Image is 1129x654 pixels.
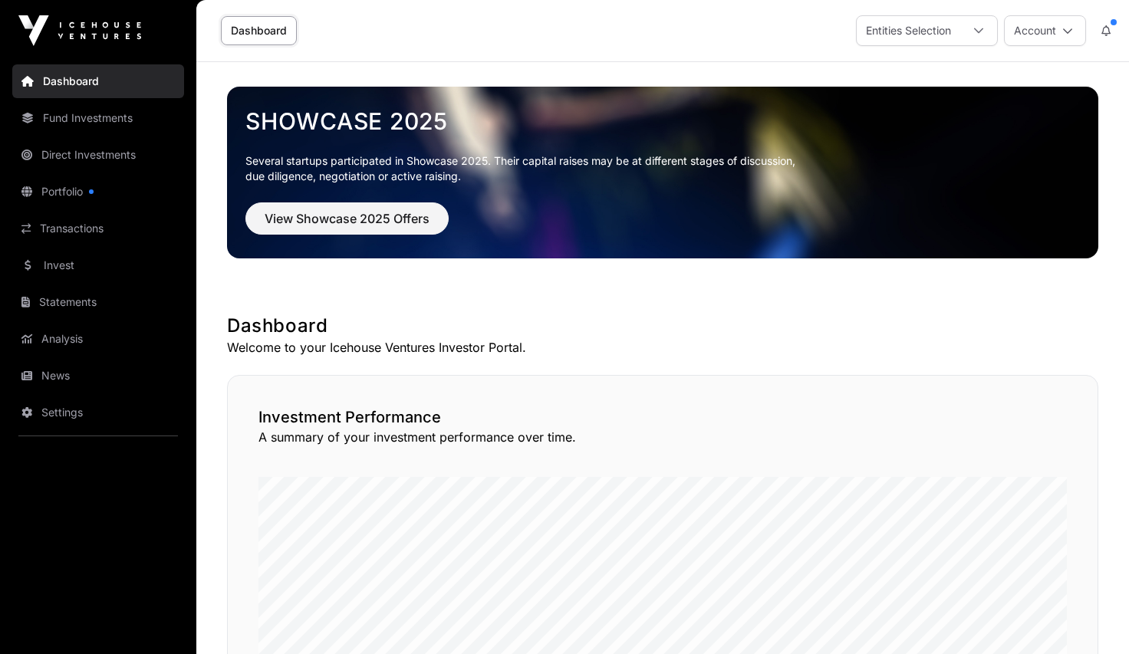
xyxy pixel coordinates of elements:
[12,359,184,393] a: News
[1004,15,1086,46] button: Account
[245,218,449,233] a: View Showcase 2025 Offers
[12,212,184,245] a: Transactions
[12,101,184,135] a: Fund Investments
[265,209,430,228] span: View Showcase 2025 Offers
[12,138,184,172] a: Direct Investments
[12,175,184,209] a: Portfolio
[857,16,960,45] div: Entities Selection
[245,202,449,235] button: View Showcase 2025 Offers
[227,314,1098,338] h1: Dashboard
[258,406,1067,428] h2: Investment Performance
[12,322,184,356] a: Analysis
[245,153,1080,184] p: Several startups participated in Showcase 2025. Their capital raises may be at different stages o...
[18,15,141,46] img: Icehouse Ventures Logo
[1052,580,1129,654] iframe: Chat Widget
[12,64,184,98] a: Dashboard
[227,338,1098,357] p: Welcome to your Icehouse Ventures Investor Portal.
[258,428,1067,446] p: A summary of your investment performance over time.
[227,87,1098,258] img: Showcase 2025
[12,396,184,429] a: Settings
[12,248,184,282] a: Invest
[245,107,1080,135] a: Showcase 2025
[12,285,184,319] a: Statements
[221,16,297,45] a: Dashboard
